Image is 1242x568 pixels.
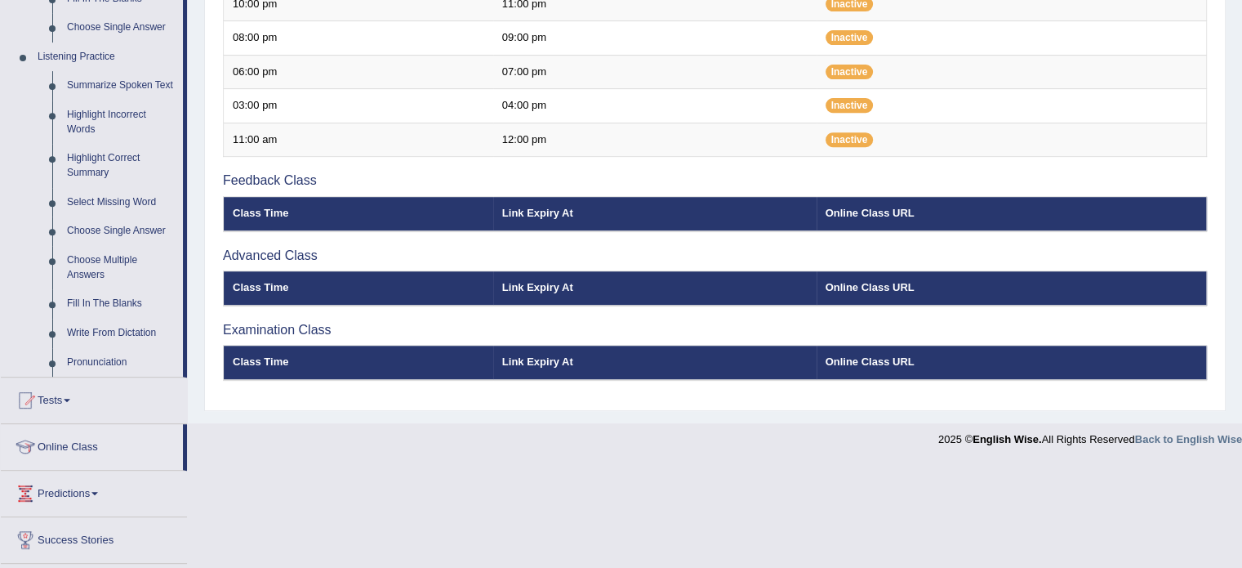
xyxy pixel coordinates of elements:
h3: Feedback Class [223,173,1207,188]
td: 08:00 pm [224,21,493,56]
a: Choose Single Answer [60,217,183,246]
a: Summarize Spoken Text [60,71,183,101]
td: 03:00 pm [224,89,493,123]
th: Online Class URL [817,197,1207,231]
th: Link Expiry At [493,346,817,380]
strong: English Wise. [973,433,1041,445]
th: Link Expiry At [493,197,817,231]
a: Online Class [1,424,183,465]
a: Choose Multiple Answers [60,246,183,289]
td: 07:00 pm [493,55,817,89]
td: 11:00 am [224,123,493,157]
h3: Examination Class [223,323,1207,338]
td: 09:00 pm [493,21,817,56]
a: Select Missing Word [60,188,183,217]
a: Write From Dictation [60,319,183,348]
span: Inactive [826,30,874,45]
span: Inactive [826,65,874,79]
a: Fill In The Blanks [60,289,183,319]
a: Pronunciation [60,348,183,378]
th: Class Time [224,197,493,231]
th: Online Class URL [817,271,1207,306]
th: Online Class URL [817,346,1207,380]
th: Class Time [224,271,493,306]
a: Success Stories [1,517,187,558]
div: 2025 © All Rights Reserved [938,423,1242,447]
a: Highlight Incorrect Words [60,101,183,144]
th: Link Expiry At [493,271,817,306]
a: Back to English Wise [1135,433,1242,445]
td: 04:00 pm [493,89,817,123]
td: 12:00 pm [493,123,817,157]
a: Highlight Correct Summary [60,144,183,187]
td: 06:00 pm [224,55,493,89]
a: Predictions [1,471,187,512]
a: Listening Practice [30,42,183,72]
span: Inactive [826,98,874,113]
h3: Advanced Class [223,248,1207,263]
a: Tests [1,378,187,418]
span: Inactive [826,132,874,147]
a: Choose Single Answer [60,13,183,42]
th: Class Time [224,346,493,380]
